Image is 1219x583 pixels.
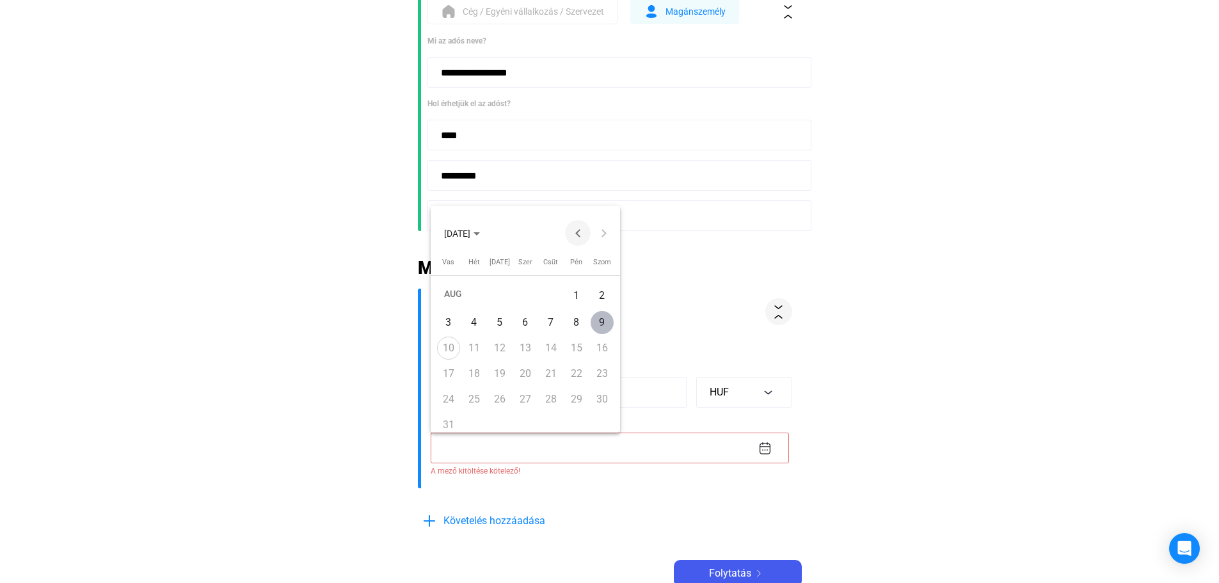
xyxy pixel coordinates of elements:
button: August 20, 2025 [513,361,538,387]
button: August 9, 2025 [589,310,615,335]
div: 13 [514,337,537,360]
td: AUG [436,281,564,310]
button: August 15, 2025 [564,335,589,361]
div: 25 [463,388,486,411]
button: August 31, 2025 [436,412,461,438]
div: 20 [514,362,537,385]
span: [DATE] [444,228,470,239]
div: 10 [437,337,460,360]
button: Next month [591,220,616,246]
div: 29 [565,388,588,411]
button: August 7, 2025 [538,310,564,335]
div: 2 [591,282,614,308]
div: 26 [488,388,511,411]
span: Szom [593,258,611,266]
button: August 8, 2025 [564,310,589,335]
div: 9 [591,311,614,334]
span: Szer [518,258,532,266]
button: August 1, 2025 [564,281,589,310]
div: 12 [488,337,511,360]
button: August 4, 2025 [461,310,487,335]
button: August 10, 2025 [436,335,461,361]
div: 21 [539,362,562,385]
button: August 11, 2025 [461,335,487,361]
div: 27 [514,388,537,411]
div: 3 [437,311,460,334]
button: Choose month and year [434,220,490,246]
button: August 23, 2025 [589,361,615,387]
div: 8 [565,311,588,334]
button: August 27, 2025 [513,387,538,412]
div: 6 [514,311,537,334]
div: 24 [437,388,460,411]
button: August 14, 2025 [538,335,564,361]
button: August 17, 2025 [436,361,461,387]
button: August 19, 2025 [487,361,513,387]
div: 16 [591,337,614,360]
button: Previous month [565,220,591,246]
div: 22 [565,362,588,385]
div: 18 [463,362,486,385]
button: August 21, 2025 [538,361,564,387]
span: Pén [570,258,582,266]
div: 4 [463,311,486,334]
div: 31 [437,413,460,436]
button: August 12, 2025 [487,335,513,361]
button: August 18, 2025 [461,361,487,387]
span: [DATE] [490,258,510,266]
div: 15 [565,337,588,360]
div: Open Intercom Messenger [1169,533,1200,564]
div: 19 [488,362,511,385]
button: August 29, 2025 [564,387,589,412]
button: August 30, 2025 [589,387,615,412]
button: August 5, 2025 [487,310,513,335]
span: Hét [468,258,480,266]
div: 1 [565,282,588,308]
button: August 22, 2025 [564,361,589,387]
div: 11 [463,337,486,360]
div: 14 [539,337,562,360]
button: August 28, 2025 [538,387,564,412]
span: Csüt [543,258,558,266]
div: 23 [591,362,614,385]
button: August 2, 2025 [589,281,615,310]
button: August 24, 2025 [436,387,461,412]
div: 17 [437,362,460,385]
span: Vas [442,258,454,266]
button: August 6, 2025 [513,310,538,335]
div: 30 [591,388,614,411]
button: August 16, 2025 [589,335,615,361]
div: 5 [488,311,511,334]
button: August 26, 2025 [487,387,513,412]
div: 7 [539,311,562,334]
button: August 25, 2025 [461,387,487,412]
button: August 3, 2025 [436,310,461,335]
button: August 13, 2025 [513,335,538,361]
div: 28 [539,388,562,411]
